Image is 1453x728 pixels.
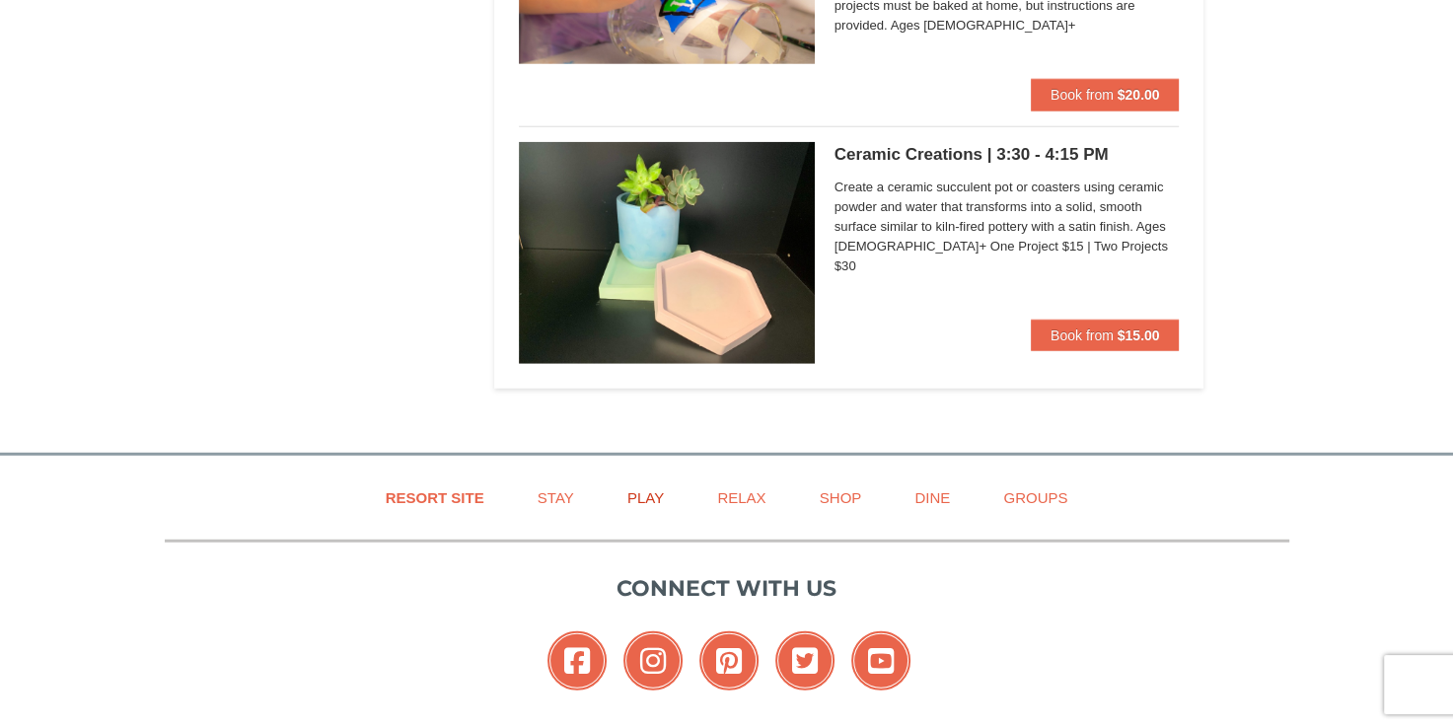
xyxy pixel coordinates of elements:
button: Book from $20.00 [1031,79,1180,110]
strong: $20.00 [1118,87,1160,103]
a: Shop [795,475,887,520]
a: Resort Site [361,475,509,520]
h5: Ceramic Creations | 3:30 - 4:15 PM [835,145,1180,165]
button: Book from $15.00 [1031,320,1180,351]
a: Relax [692,475,790,520]
strong: $15.00 [1118,328,1160,343]
p: Connect with us [165,572,1289,605]
a: Groups [979,475,1092,520]
span: Create a ceramic succulent pot or coasters using ceramic powder and water that transforms into a ... [835,178,1180,276]
span: Book from [1051,87,1114,103]
span: Book from [1051,328,1114,343]
a: Stay [513,475,599,520]
img: 6619869-1699-baa8dbd7.png [519,142,815,364]
a: Play [603,475,689,520]
a: Dine [890,475,975,520]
